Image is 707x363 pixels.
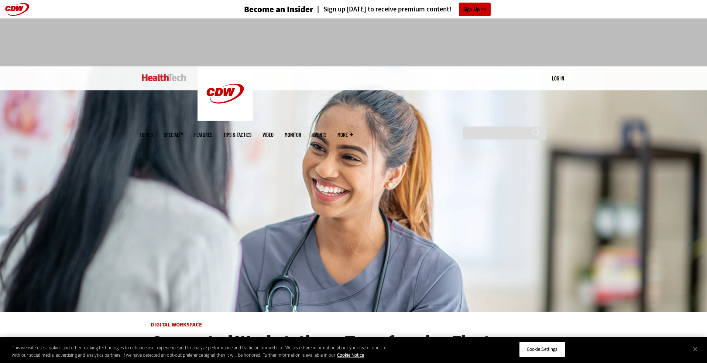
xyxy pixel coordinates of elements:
[12,344,389,359] div: This website uses cookies and other tracking technologies to enhance user experience and to analy...
[194,132,212,138] a: Features
[223,132,251,138] a: Tips & Tactics
[552,75,564,82] a: Log in
[151,321,202,328] a: Digital Workspace
[312,132,326,138] a: Events
[198,66,253,121] img: Home
[285,132,301,138] a: MonITor
[687,341,703,357] button: Close
[216,5,313,14] a: Become an Insider
[219,26,488,59] iframe: advertisement
[164,132,183,138] span: Specialty
[313,6,452,13] a: Sign up [DATE] to receive premium content!
[262,132,274,138] a: Video
[198,115,253,123] a: CDW
[459,3,491,16] a: Sign Up
[337,132,353,138] span: More
[519,342,565,357] button: Cookie Settings
[337,352,364,358] a: More information about your privacy
[140,132,153,138] span: Topics
[244,5,313,14] h3: Become an Insider
[552,75,564,82] div: User menu
[142,74,186,81] img: Home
